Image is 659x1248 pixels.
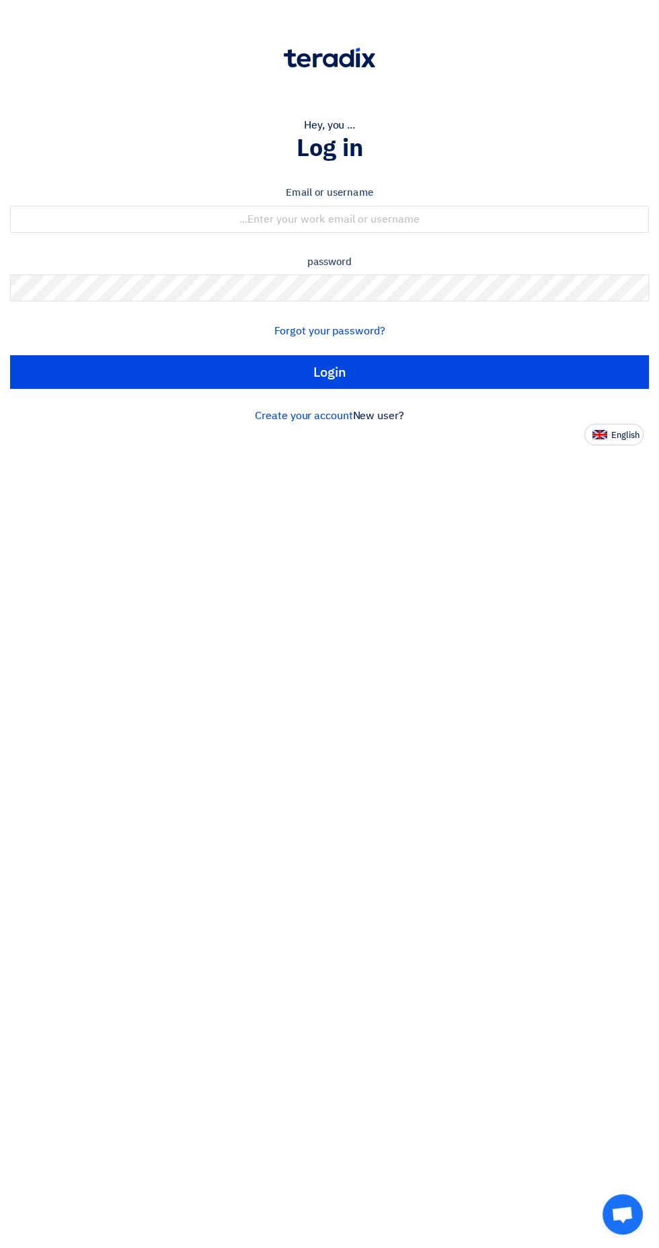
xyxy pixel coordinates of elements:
[304,117,355,133] font: Hey, you ...
[603,1194,643,1235] a: Open chat
[297,130,363,166] font: Log in
[611,429,639,441] font: English
[284,48,375,68] img: Teradix logo
[592,430,607,440] img: en-US.png
[274,323,385,339] a: Forgot your password?
[584,424,644,445] button: English
[286,185,373,200] font: Email or username
[10,206,649,233] input: Enter your work email or username...
[10,355,649,389] input: Login
[255,408,352,424] a: Create your account
[353,408,404,424] font: New user?
[307,254,352,269] font: password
